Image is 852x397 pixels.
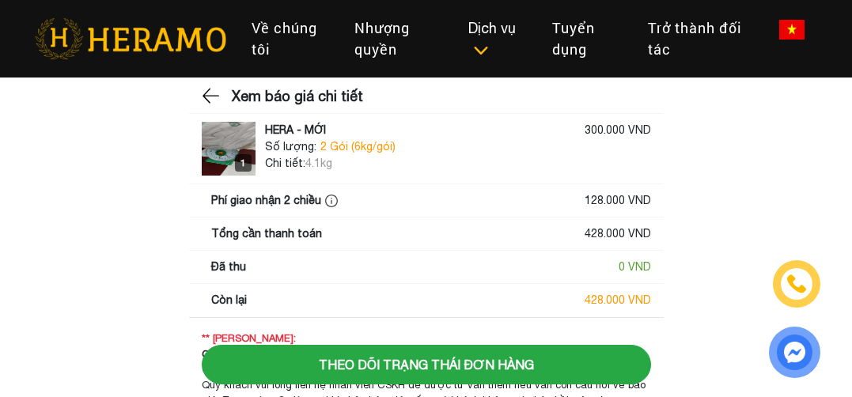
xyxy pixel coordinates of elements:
[325,195,338,207] img: info
[265,157,305,169] span: Chi tiết:
[775,263,818,305] a: phone-icon
[305,157,332,169] span: 4.1kg
[211,192,342,209] div: Phí giao nhận 2 chiều
[472,43,489,59] img: subToggleIcon
[239,11,341,66] a: Về chúng tôi
[211,225,322,242] div: Tổng cần thanh toán
[585,192,651,209] div: 128.000 VND
[779,20,805,40] img: vn-flag.png
[202,122,256,176] img: logo
[232,77,363,116] h3: Xem báo giá chi tiết
[202,84,222,108] img: back
[585,225,651,242] div: 428.000 VND
[619,259,651,275] div: 0 VND
[320,138,396,155] span: 2 Gói (6kg/gói)
[235,154,252,172] div: 1
[265,138,316,155] span: Số lượng:
[265,122,326,138] div: HERA - MỚI
[468,17,527,60] div: Dịch vụ
[635,11,767,66] a: Trở thành đối tác
[211,259,246,275] div: Đã thu
[342,11,456,66] a: Nhượng quyền
[35,18,226,59] img: heramo-logo.png
[585,292,651,308] div: 428.000 VND
[540,11,635,66] a: Tuyển dụng
[211,292,247,308] div: Còn lại
[202,345,651,384] button: Theo dõi trạng thái đơn hàng
[788,275,805,293] img: phone-icon
[585,122,651,138] div: 300.000 VND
